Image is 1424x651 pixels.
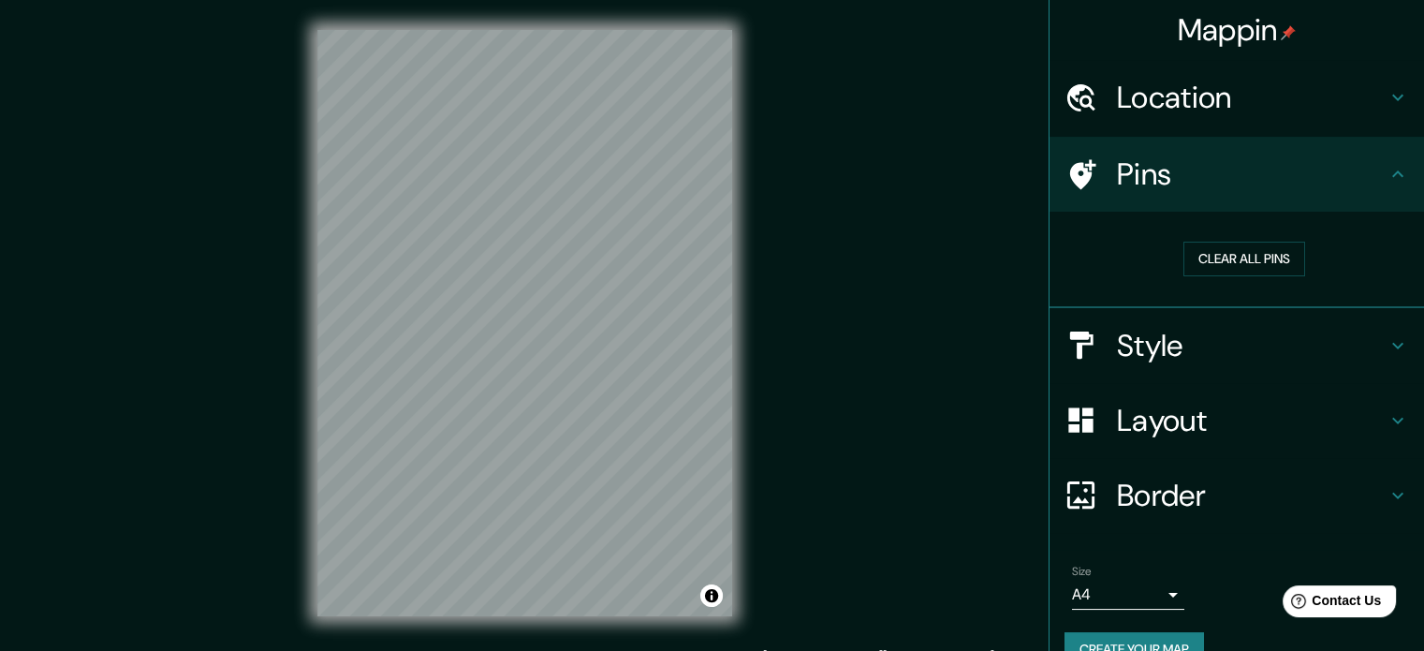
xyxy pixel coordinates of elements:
h4: Mappin [1178,11,1297,49]
div: A4 [1072,580,1184,610]
div: Location [1050,60,1424,135]
h4: Location [1117,79,1387,116]
h4: Border [1117,477,1387,514]
iframe: Help widget launcher [1257,578,1403,630]
h4: Pins [1117,155,1387,193]
div: Border [1050,458,1424,533]
canvas: Map [317,30,732,616]
button: Toggle attribution [700,584,723,607]
h4: Layout [1117,402,1387,439]
img: pin-icon.png [1281,25,1296,40]
label: Size [1072,563,1092,579]
div: Pins [1050,137,1424,212]
h4: Style [1117,327,1387,364]
div: Layout [1050,383,1424,458]
div: Style [1050,308,1424,383]
button: Clear all pins [1183,242,1305,276]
